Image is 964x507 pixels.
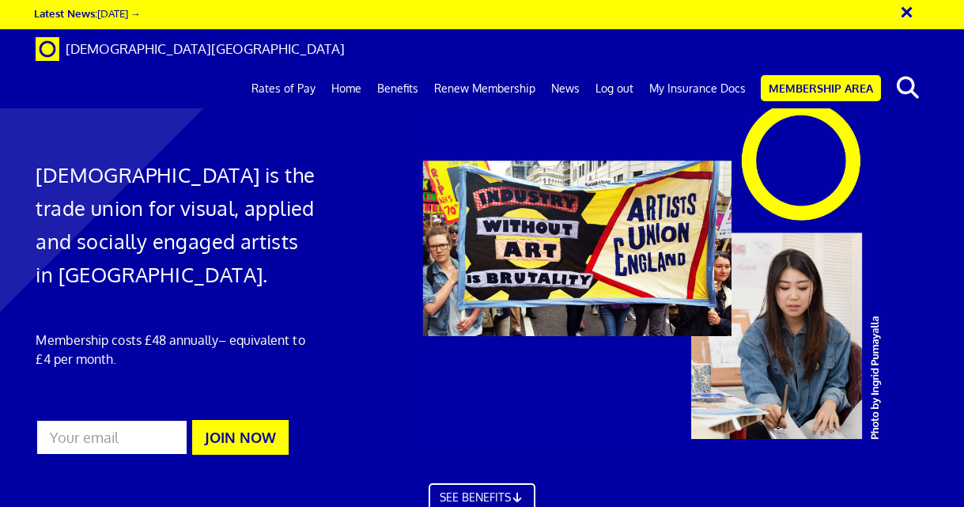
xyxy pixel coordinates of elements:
strong: Latest News: [34,6,97,20]
a: My Insurance Docs [641,69,754,108]
a: Membership Area [761,75,881,101]
span: [DEMOGRAPHIC_DATA][GEOGRAPHIC_DATA] [66,40,345,57]
input: Your email [36,419,188,456]
a: Brand [DEMOGRAPHIC_DATA][GEOGRAPHIC_DATA] [24,29,357,69]
a: Latest News:[DATE] → [34,6,141,20]
button: search [884,71,932,104]
a: Home [323,69,369,108]
a: News [543,69,588,108]
a: Benefits [369,69,426,108]
a: Log out [588,69,641,108]
p: Membership costs £48 annually – equivalent to £4 per month. [36,331,317,369]
button: JOIN NOW [192,420,289,455]
a: Rates of Pay [244,69,323,108]
h1: [DEMOGRAPHIC_DATA] is the trade union for visual, applied and socially engaged artists in [GEOGRA... [36,158,317,291]
a: Renew Membership [426,69,543,108]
